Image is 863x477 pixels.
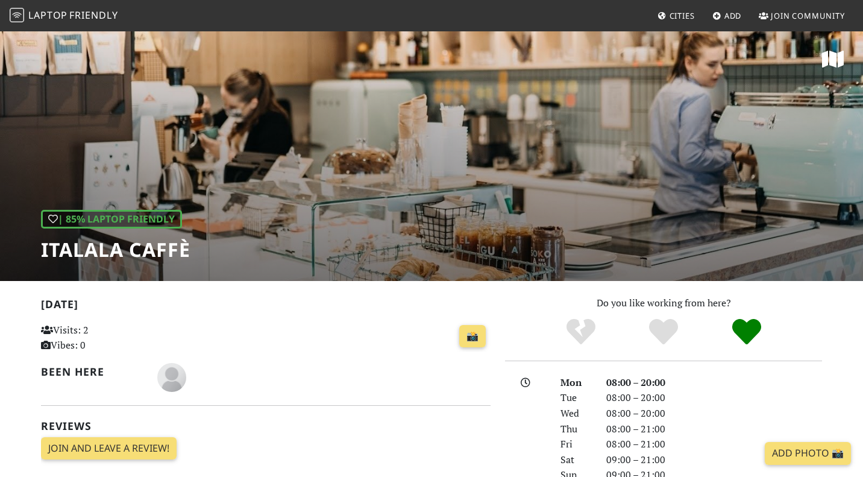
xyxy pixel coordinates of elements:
[459,325,486,348] a: 📸
[41,365,143,378] h2: Been here
[708,5,747,27] a: Add
[653,5,700,27] a: Cities
[670,10,695,21] span: Cities
[10,8,24,22] img: LaptopFriendly
[10,5,118,27] a: LaptopFriendly LaptopFriendly
[553,452,599,468] div: Sat
[28,8,67,22] span: Laptop
[599,375,829,391] div: 08:00 – 20:00
[41,420,491,432] h2: Reviews
[553,406,599,422] div: Wed
[599,452,829,468] div: 09:00 – 21:00
[157,363,186,392] img: blank-535327c66bd565773addf3077783bbfce4b00ec00e9fd257753287c682c7fa38.png
[41,238,190,261] h1: Italala Caffè
[69,8,118,22] span: Friendly
[41,323,181,353] p: Visits: 2 Vibes: 0
[724,10,742,21] span: Add
[553,422,599,437] div: Thu
[599,437,829,452] div: 08:00 – 21:00
[622,317,705,347] div: Yes
[599,422,829,437] div: 08:00 – 21:00
[553,437,599,452] div: Fri
[765,442,851,465] a: Add Photo 📸
[705,317,788,347] div: Definitely!
[771,10,845,21] span: Join Community
[505,295,822,311] p: Do you like working from here?
[599,390,829,406] div: 08:00 – 20:00
[599,406,829,422] div: 08:00 – 20:00
[553,390,599,406] div: Tue
[553,375,599,391] div: Mon
[41,298,491,315] h2: [DATE]
[41,437,177,460] a: Join and leave a review!
[41,210,182,229] div: | 85% Laptop Friendly
[539,317,623,347] div: No
[157,370,186,383] span: Sam Sachdeva
[754,5,850,27] a: Join Community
